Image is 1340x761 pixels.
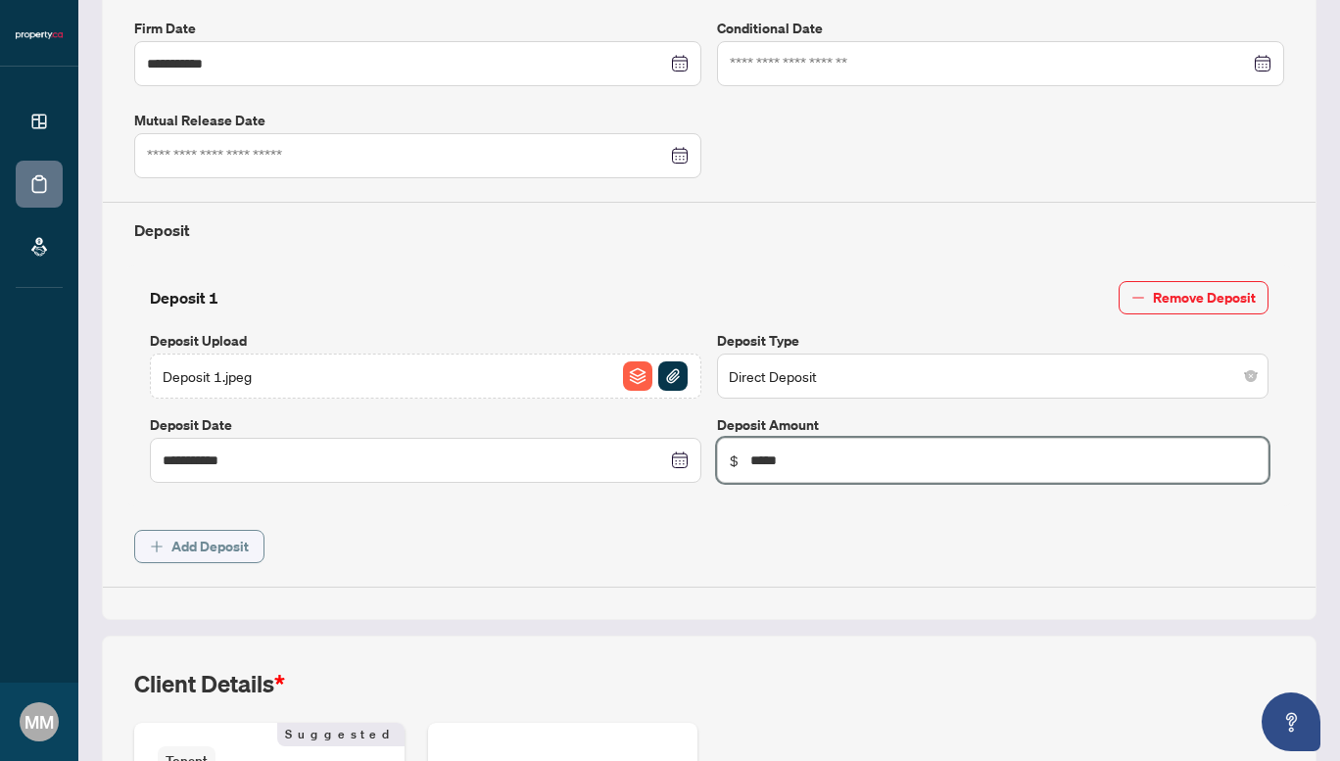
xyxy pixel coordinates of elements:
label: Mutual Release Date [134,110,701,131]
span: $ [730,450,739,471]
label: Deposit Date [150,414,701,436]
img: logo [16,29,63,41]
label: Deposit Type [717,330,1268,352]
span: minus [1131,291,1145,305]
span: Direct Deposit [729,357,1257,395]
span: Deposit 1.jpeg [163,365,252,387]
h4: Deposit 1 [150,286,218,309]
span: Deposit 1.jpegFile ArchiveFile Attachement [150,354,701,399]
label: Firm Date [134,18,701,39]
button: Open asap [1262,692,1320,751]
span: close-circle [1245,370,1257,382]
h2: Client Details [134,668,285,699]
span: Suggested [277,723,405,746]
span: plus [150,540,164,553]
label: Deposit Upload [150,330,701,352]
button: File Archive [622,360,653,392]
button: File Attachement [657,360,689,392]
label: Conditional Date [717,18,1284,39]
button: Add Deposit [134,530,264,563]
label: Deposit Amount [717,414,1268,436]
button: Remove Deposit [1119,281,1268,314]
img: File Attachement [658,361,688,391]
span: Add Deposit [171,531,249,562]
span: MM [24,708,54,736]
img: File Archive [623,361,652,391]
span: Remove Deposit [1153,282,1256,313]
h4: Deposit [134,218,1284,242]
